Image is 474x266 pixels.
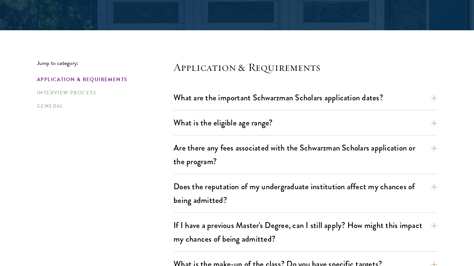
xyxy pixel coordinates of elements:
[174,60,437,75] h4: Application & Requirements
[174,178,437,208] button: Does the reputation of my undergraduate institution affect my chances of being admitted?
[37,76,169,83] a: Application & Requirements
[37,102,169,110] a: General
[174,89,437,106] button: What are the important Schwarzman Scholars application dates?
[37,60,174,66] p: Jump to category:
[174,139,437,170] button: Are there any fees associated with the Schwarzman Scholars application or the program?
[174,217,437,247] button: If I have a previous Master's Degree, can I still apply? How might this impact my chances of bein...
[174,114,437,131] button: What is the eligible age range?
[37,89,169,97] a: Interview Process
